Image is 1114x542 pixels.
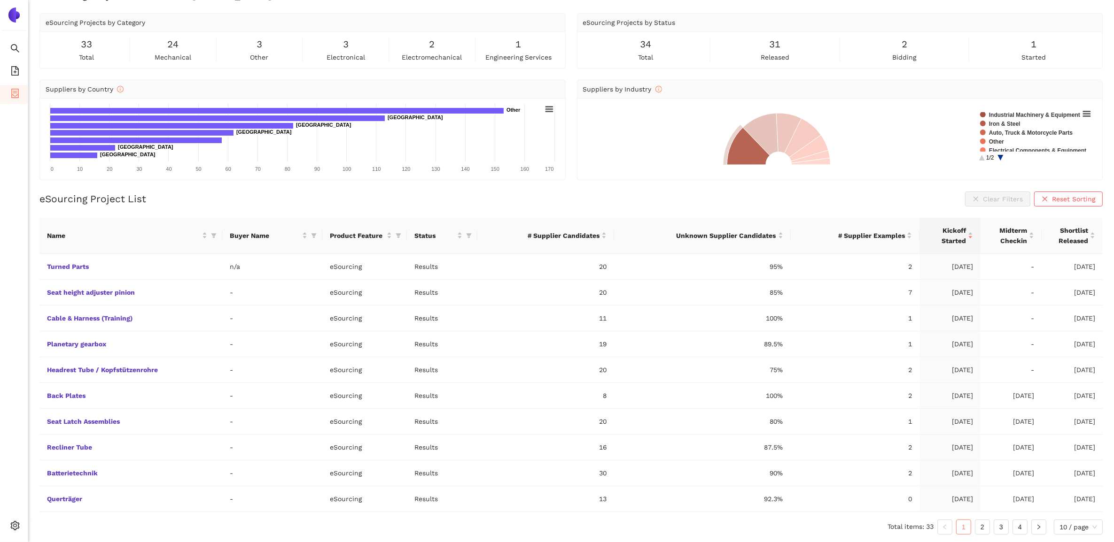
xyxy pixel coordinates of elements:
td: [DATE] [981,486,1042,512]
td: n/a [222,254,322,280]
td: [DATE] [919,305,981,331]
td: [DATE] [919,280,981,305]
td: - [222,460,322,486]
span: filter [311,233,317,238]
td: 2 [791,460,919,486]
span: 2 [429,37,435,52]
td: eSourcing [322,383,407,409]
td: - [222,280,322,305]
span: info-circle [117,86,124,92]
td: 11 [477,305,614,331]
td: Results [407,435,477,460]
td: [DATE] [919,357,981,383]
span: close [1042,196,1048,203]
span: electromechanical [402,52,462,62]
span: 1 [1031,37,1037,52]
text: 0 [51,166,54,172]
text: 140 [461,166,469,172]
span: filter [209,229,218,243]
button: left [937,519,952,534]
span: filter [211,233,217,238]
td: - [981,357,1042,383]
span: # Supplier Candidates [485,230,599,241]
span: left [942,524,948,530]
td: - [981,305,1042,331]
span: filter [394,229,403,243]
td: [DATE] [981,435,1042,460]
span: search [10,40,20,59]
td: [DATE] [981,460,1042,486]
td: eSourcing [322,280,407,305]
td: [DATE] [919,254,981,280]
button: closeReset Sorting [1034,191,1103,206]
td: 7 [791,280,919,305]
td: 87.5% [614,435,791,460]
text: 160 [521,166,529,172]
td: eSourcing [322,254,407,280]
span: filter [309,229,319,243]
td: 0 [791,486,919,512]
span: setting [10,518,20,536]
td: 20 [477,357,614,383]
span: 1 [515,37,521,52]
td: [DATE] [919,460,981,486]
td: 2 [791,383,919,409]
th: this column's title is Status,this column is sortable [407,218,477,254]
span: filter [396,233,401,238]
td: eSourcing [322,305,407,331]
td: - [222,331,322,357]
td: [DATE] [1042,254,1103,280]
text: 70 [255,166,261,172]
text: 20 [107,166,112,172]
a: 4 [1013,520,1027,534]
text: [GEOGRAPHIC_DATA] [388,115,443,120]
th: this column's title is # Supplier Candidates,this column is sortable [477,218,614,254]
span: file-add [10,63,20,82]
div: Page Size [1054,519,1103,534]
text: 30 [136,166,142,172]
td: - [222,305,322,331]
td: Results [407,305,477,331]
td: 13 [477,486,614,512]
td: eSourcing [322,460,407,486]
text: 150 [491,166,499,172]
text: [GEOGRAPHIC_DATA] [118,144,173,150]
span: 10 / page [1059,520,1097,534]
td: - [222,486,322,512]
text: Auto, Truck & Motorcycle Parts [989,130,1073,136]
span: Unknown Supplier Candidates [622,230,776,241]
text: Industrial Machinery & Equipment [989,112,1080,118]
td: 100% [614,383,791,409]
text: 60 [226,166,231,172]
td: 2 [791,254,919,280]
text: 110 [372,166,381,172]
th: this column's title is Shortlist Released,this column is sortable [1042,218,1103,254]
li: Total items: 33 [888,519,934,534]
h2: eSourcing Project List [39,192,146,206]
text: 170 [545,166,553,172]
td: [DATE] [981,383,1042,409]
span: Midterm Checkin [988,225,1027,246]
text: [GEOGRAPHIC_DATA] [100,152,156,157]
span: 31 [769,37,780,52]
span: 2 [902,37,907,52]
td: - [981,254,1042,280]
td: Results [407,357,477,383]
text: Other [989,138,1004,145]
td: Results [407,460,477,486]
td: Results [407,486,477,512]
td: - [222,409,322,435]
text: [GEOGRAPHIC_DATA] [236,129,292,135]
td: [DATE] [1042,280,1103,305]
td: 20 [477,254,614,280]
td: 100% [614,305,791,331]
button: right [1031,519,1046,534]
td: 20 [477,409,614,435]
td: [DATE] [919,383,981,409]
span: 3 [257,37,262,52]
text: 100 [343,166,351,172]
th: this column's title is Name,this column is sortable [39,218,222,254]
td: 80% [614,409,791,435]
span: info-circle [655,86,662,92]
th: this column's title is Unknown Supplier Candidates,this column is sortable [614,218,791,254]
